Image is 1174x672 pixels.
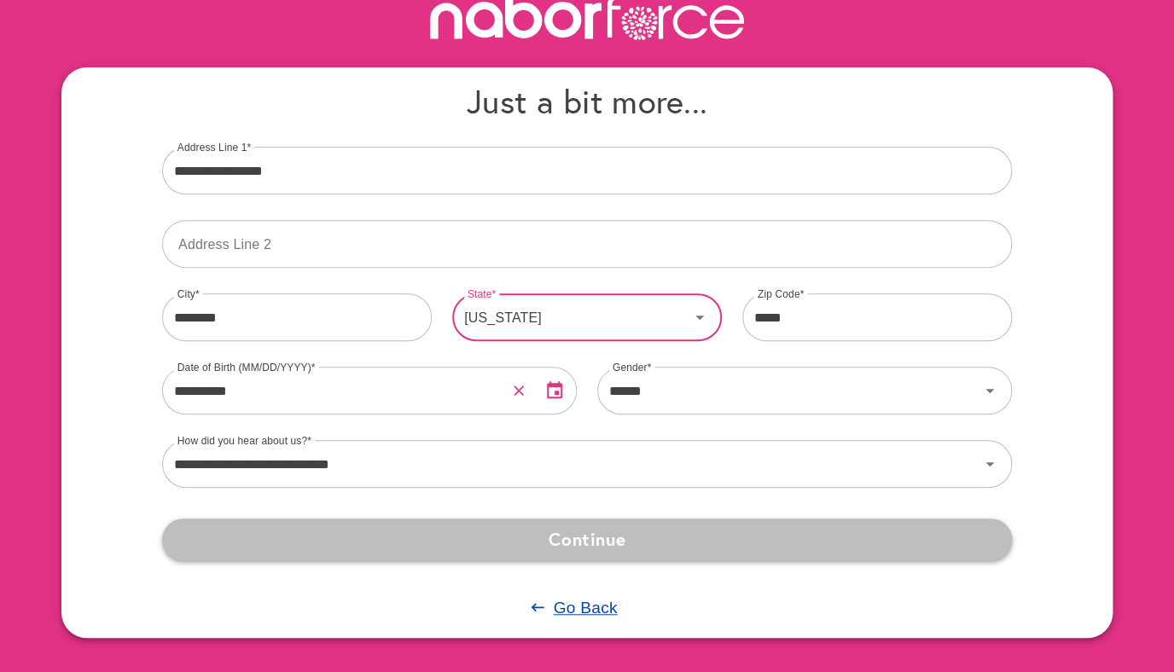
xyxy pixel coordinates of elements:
svg: Icon [689,307,710,327]
svg: Icon [979,380,1000,401]
svg: Icon [979,454,1000,474]
h4: Just a bit more... [162,81,1012,121]
button: Open Date Picker [534,370,575,411]
div: [US_STATE] [452,293,689,341]
button: Clear [508,379,530,402]
span: Continue [176,524,998,554]
button: Continue [162,518,1012,559]
u: Go Back [553,599,617,617]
